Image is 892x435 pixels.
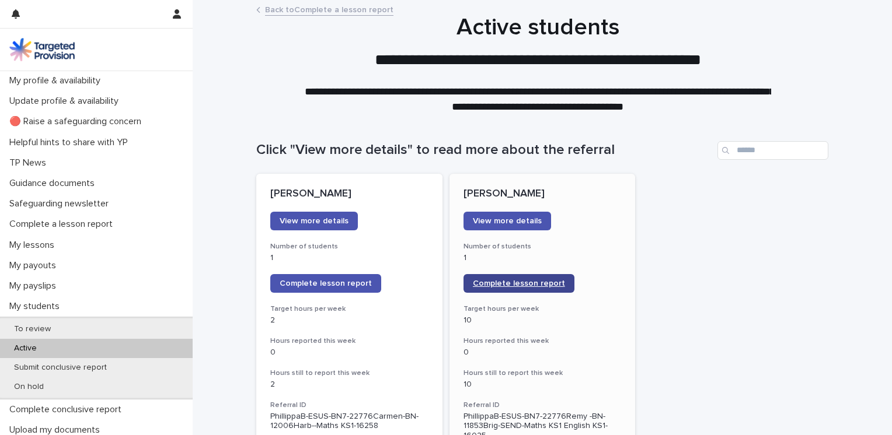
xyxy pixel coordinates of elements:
[5,219,122,230] p: Complete a lesson report
[464,401,622,410] h3: Referral ID
[5,363,116,373] p: Submit conclusive report
[270,274,381,293] a: Complete lesson report
[265,2,393,16] a: Back toComplete a lesson report
[464,304,622,314] h3: Target hours per week
[270,315,428,325] p: 2
[464,380,622,390] p: 10
[5,178,104,189] p: Guidance documents
[464,242,622,251] h3: Number of students
[464,212,551,230] a: View more details
[270,242,428,251] h3: Number of students
[5,137,137,148] p: Helpful hints to share with YP
[5,96,128,107] p: Update profile & availability
[5,240,64,251] p: My lessons
[5,157,55,169] p: TP News
[464,253,622,263] p: 1
[464,369,622,378] h3: Hours still to report this week
[464,188,622,201] p: [PERSON_NAME]
[5,404,131,415] p: Complete conclusive report
[5,382,53,392] p: On hold
[5,75,110,86] p: My profile & availability
[464,315,622,325] p: 10
[270,401,428,410] h3: Referral ID
[473,217,542,225] span: View more details
[5,280,65,292] p: My payslips
[5,260,65,271] p: My payouts
[270,253,428,263] p: 1
[270,348,428,357] p: 0
[5,301,69,312] p: My students
[5,343,46,353] p: Active
[5,198,118,209] p: Safeguarding newsletter
[270,336,428,346] h3: Hours reported this week
[9,38,75,61] img: M5nRWzHhSzIhMunXDL62
[464,274,574,293] a: Complete lesson report
[252,13,824,41] h1: Active students
[270,412,428,432] p: PhillippaB-ESUS-BN7-22776Carmen-BN-12006Harb--Maths KS1-16258
[270,380,428,390] p: 2
[5,324,60,334] p: To review
[256,142,713,159] h1: Click "View more details" to read more about the referral
[5,116,151,127] p: 🔴 Raise a safeguarding concern
[464,336,622,346] h3: Hours reported this week
[717,141,828,160] input: Search
[270,188,428,201] p: [PERSON_NAME]
[280,279,372,287] span: Complete lesson report
[280,217,349,225] span: View more details
[464,348,622,357] p: 0
[473,279,565,287] span: Complete lesson report
[270,212,358,230] a: View more details
[270,369,428,378] h3: Hours still to report this week
[270,304,428,314] h3: Target hours per week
